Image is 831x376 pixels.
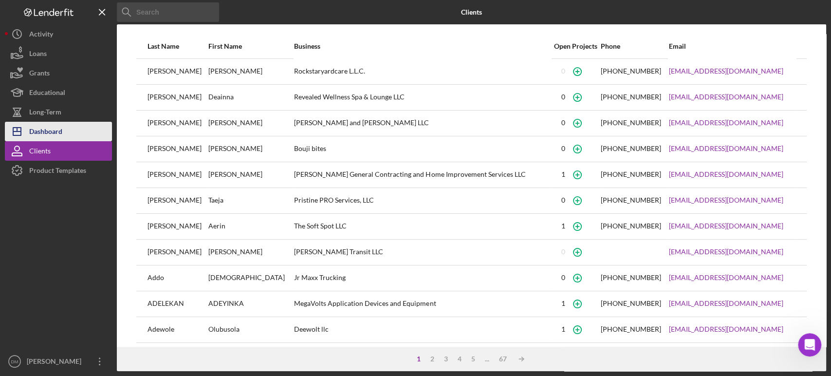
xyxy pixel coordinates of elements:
[294,42,551,50] div: Business
[552,42,600,50] div: Open Projects
[561,67,565,75] div: 0
[561,93,565,101] div: 0
[148,163,207,187] div: [PERSON_NAME]
[294,188,551,213] div: Pristine PRO Services, LLC
[601,42,668,50] div: Phone
[601,93,661,101] div: [PHONE_NUMBER]
[148,59,207,84] div: [PERSON_NAME]
[561,248,565,256] div: 0
[148,240,207,264] div: [PERSON_NAME]
[208,292,293,316] div: ADEYINKA
[29,122,62,144] div: Dashboard
[148,188,207,213] div: [PERSON_NAME]
[668,42,795,50] div: Email
[561,325,565,333] div: 1
[29,83,65,105] div: Educational
[466,355,480,363] div: 5
[561,170,565,178] div: 1
[11,359,18,364] text: DM
[439,355,453,363] div: 3
[461,8,482,16] b: Clients
[148,266,207,290] div: Addo
[668,93,783,101] a: [EMAIL_ADDRESS][DOMAIN_NAME]
[29,63,50,85] div: Grants
[208,137,293,161] div: [PERSON_NAME]
[601,222,661,230] div: [PHONE_NUMBER]
[601,170,661,178] div: [PHONE_NUMBER]
[148,42,207,50] div: Last Name
[208,111,293,135] div: [PERSON_NAME]
[5,44,112,63] button: Loans
[561,119,565,127] div: 0
[412,355,425,363] div: 1
[668,274,783,282] a: [EMAIL_ADDRESS][DOMAIN_NAME]
[117,2,219,22] input: Search
[5,122,112,141] button: Dashboard
[668,196,783,204] a: [EMAIL_ADDRESS][DOMAIN_NAME]
[294,163,551,187] div: [PERSON_NAME] General Contracting and Home Improvement Services LLC
[208,343,293,368] div: Opeyemi
[148,292,207,316] div: ADELEKAN
[208,266,293,290] div: [DEMOGRAPHIC_DATA]
[294,137,551,161] div: Bouji bites
[668,119,783,127] a: [EMAIL_ADDRESS][DOMAIN_NAME]
[561,222,565,230] div: 1
[294,292,551,316] div: MegaVolts Application Devices and Equipment
[5,102,112,122] button: Long-Term
[668,170,783,178] a: [EMAIL_ADDRESS][DOMAIN_NAME]
[29,44,47,66] div: Loans
[5,352,112,371] button: DM[PERSON_NAME]
[29,102,61,124] div: Long-Term
[148,214,207,239] div: [PERSON_NAME]
[561,196,565,204] div: 0
[5,141,112,161] button: Clients
[494,355,512,363] div: 67
[668,222,783,230] a: [EMAIL_ADDRESS][DOMAIN_NAME]
[148,318,207,342] div: Adewole
[5,161,112,180] button: Product Templates
[294,343,551,368] div: Explicit Dynamics System Logistics
[148,111,207,135] div: [PERSON_NAME]
[5,24,112,44] button: Activity
[208,42,293,50] div: First Name
[5,63,112,83] button: Grants
[798,333,821,357] iframe: Intercom live chat
[24,352,88,374] div: [PERSON_NAME]
[668,248,783,256] a: [EMAIL_ADDRESS][DOMAIN_NAME]
[208,214,293,239] div: Aerin
[294,59,551,84] div: Rockstaryardcare L.L.C.
[208,240,293,264] div: [PERSON_NAME]
[148,137,207,161] div: [PERSON_NAME]
[601,300,661,307] div: [PHONE_NUMBER]
[601,145,661,152] div: [PHONE_NUMBER]
[561,274,565,282] div: 0
[453,355,466,363] div: 4
[294,266,551,290] div: Jr Maxx Trucking
[208,59,293,84] div: [PERSON_NAME]
[148,85,207,110] div: [PERSON_NAME]
[208,85,293,110] div: Deainna
[29,161,86,183] div: Product Templates
[425,355,439,363] div: 2
[668,300,783,307] a: [EMAIL_ADDRESS][DOMAIN_NAME]
[29,141,51,163] div: Clients
[601,274,661,282] div: [PHONE_NUMBER]
[208,318,293,342] div: Olubusola
[561,300,565,307] div: 1
[208,188,293,213] div: Taeja
[294,318,551,342] div: Deewolt llc
[480,355,494,363] div: ...
[668,325,783,333] a: [EMAIL_ADDRESS][DOMAIN_NAME]
[294,240,551,264] div: [PERSON_NAME] Transit LLC
[601,67,661,75] div: [PHONE_NUMBER]
[601,196,661,204] div: [PHONE_NUMBER]
[561,145,565,152] div: 0
[5,83,112,102] button: Educational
